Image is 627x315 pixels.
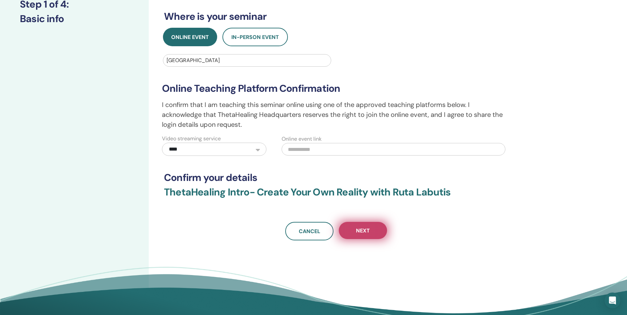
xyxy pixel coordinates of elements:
[171,34,209,41] span: Online Event
[164,186,509,206] h3: ThetaHealing Intro- Create Your Own Reality with Ruta Labutis
[231,34,279,41] span: In-Person Event
[222,28,288,46] button: In-Person Event
[20,13,129,25] h3: Basic info
[339,222,387,239] button: Next
[299,228,320,235] span: Cancel
[164,172,509,184] h3: Confirm your details
[162,83,511,94] h3: Online Teaching Platform Confirmation
[163,28,217,46] button: Online Event
[162,135,221,143] label: Video streaming service
[162,100,511,129] p: I confirm that I am teaching this seminar online using one of the approved teaching platforms bel...
[356,227,370,234] span: Next
[285,222,333,240] a: Cancel
[282,135,322,143] label: Online event link
[605,293,620,308] div: Open Intercom Messenger
[164,11,509,22] h3: Where is your seminar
